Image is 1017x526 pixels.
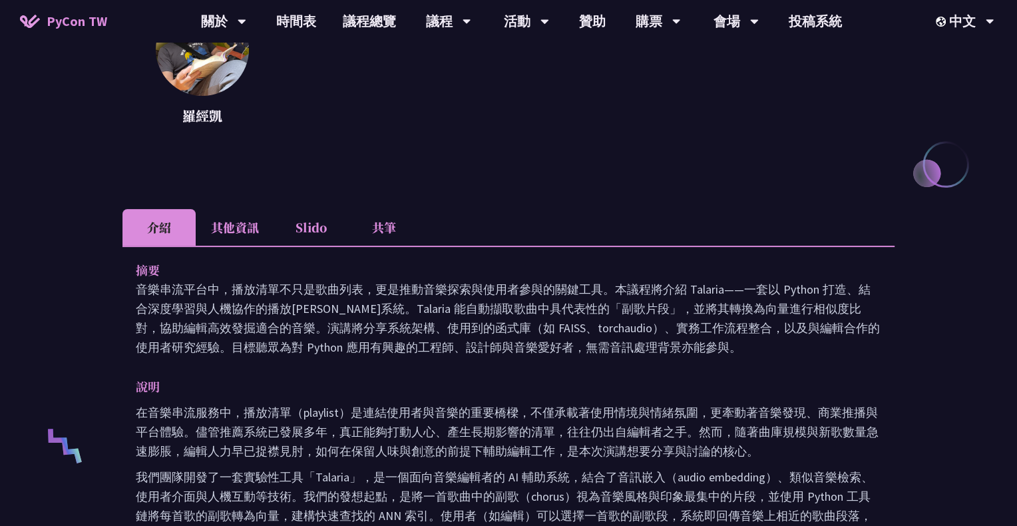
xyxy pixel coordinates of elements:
p: 在音樂串流服務中，播放清單（playlist）是連結使用者與音樂的重要橋樑，不僅承載著使用情境與情緒氛圍，更牽動著音樂發現、商業推播與平台體驗。儘管推薦系統已發展多年，真正能夠打動人心、產生長期... [136,403,881,461]
a: PyCon TW [7,5,120,38]
img: Home icon of PyCon TW 2025 [20,15,40,28]
img: 羅經凱 [156,3,249,96]
li: 其他資訊 [196,209,274,246]
li: 共筆 [347,209,421,246]
p: 現任 KKCompany 資料科學家 [282,9,895,129]
p: 音樂串流平台中，播放清單不只是歌曲列表，更是推動音樂探索與使用者參與的關鍵工具。本議程將介紹 Talaria——一套以 Python 打造、結合深度學習與人機協作的播放[PERSON_NAME]... [136,280,881,357]
li: Slido [274,209,347,246]
p: 羅經凱 [156,106,249,126]
p: 說明 [136,377,855,396]
img: Locale Icon [936,17,949,27]
li: 介紹 [122,209,196,246]
span: PyCon TW [47,11,107,31]
p: 摘要 [136,260,855,280]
